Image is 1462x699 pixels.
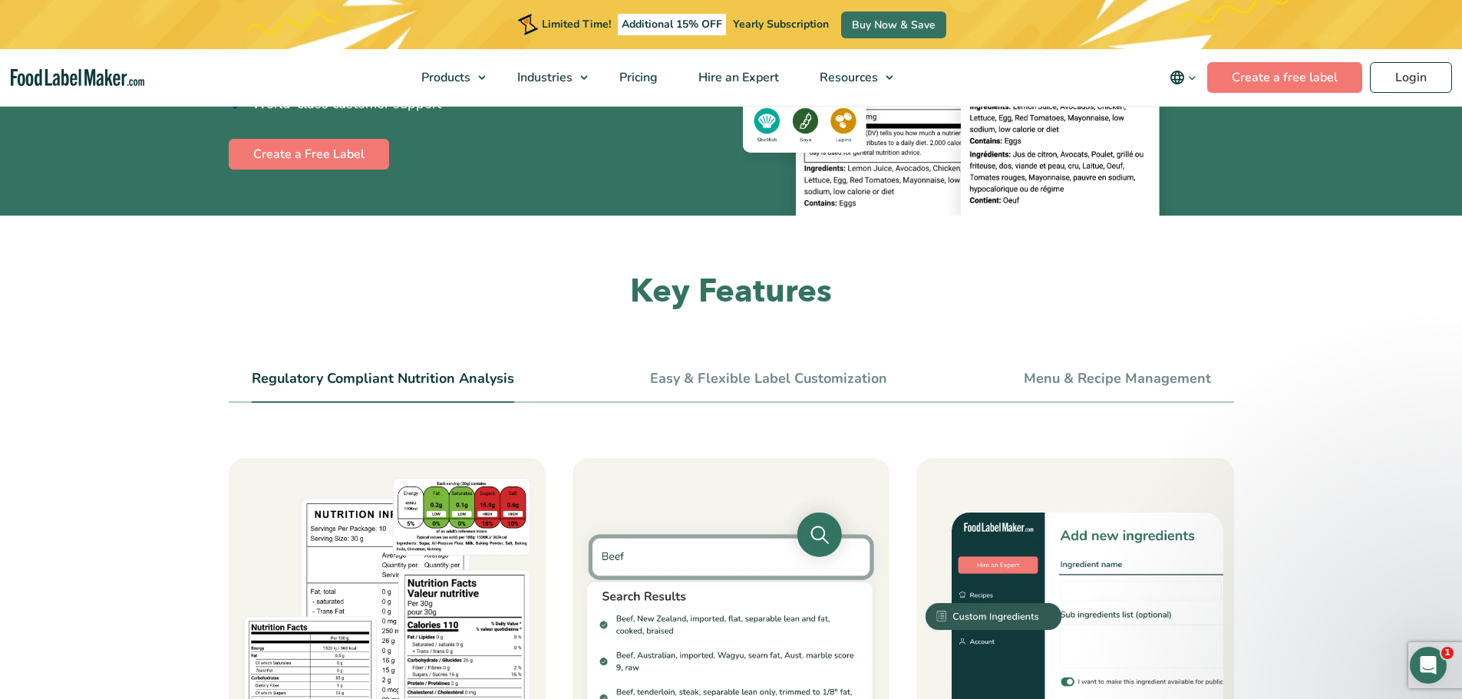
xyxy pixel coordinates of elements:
a: Buy Now & Save [841,12,946,38]
a: Menu & Recipe Management [1024,371,1211,387]
a: Resources [800,49,901,106]
a: Easy & Flexible Label Customization [650,371,887,387]
h2: Key Features [229,271,1234,313]
span: Yearly Subscription [733,17,829,31]
iframe: Intercom notifications message [1155,84,1462,658]
span: Limited Time! [542,17,611,31]
li: Menu & Recipe Management [1024,368,1211,403]
li: Regulatory Compliant Nutrition Analysis [252,368,514,403]
a: Products [401,49,493,106]
span: Products [417,69,472,86]
a: Industries [497,49,596,106]
span: Resources [815,69,880,86]
span: 1 [1441,647,1454,659]
span: Hire an Expert [694,69,781,86]
a: Regulatory Compliant Nutrition Analysis [252,371,514,387]
span: Pricing [615,69,659,86]
a: Create a Free Label [229,139,389,170]
a: Pricing [599,49,675,106]
span: Additional 15% OFF [618,14,726,35]
li: Easy & Flexible Label Customization [650,368,887,403]
a: Hire an Expert [678,49,796,106]
span: Industries [513,69,574,86]
a: Create a free label [1207,62,1362,93]
iframe: Intercom live chat [1410,647,1447,684]
a: Login [1370,62,1452,93]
